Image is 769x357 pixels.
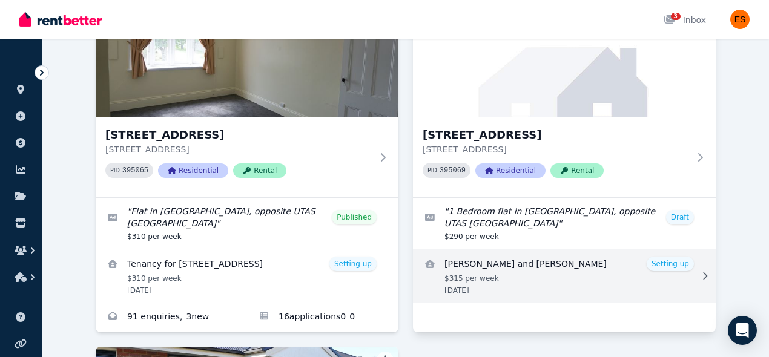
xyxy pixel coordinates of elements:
[728,316,757,345] div: Open Intercom Messenger
[423,126,689,143] h3: [STREET_ADDRESS]
[730,10,750,29] img: Evangeline Samoilov
[413,249,716,303] a: View details for Aagya Dahal and Nabaraj Bhandari
[475,163,546,178] span: Residential
[96,249,398,303] a: View details for Tenancy for Unit 2/55 Invermay Rd, Invermay
[96,1,398,117] img: Unit 2/55 Invermay Rd, Invermay
[105,143,372,156] p: [STREET_ADDRESS]
[413,1,716,117] img: Unit 1/55 Invermay Rd, Invermay
[110,167,120,174] small: PID
[427,167,437,174] small: PID
[96,198,398,249] a: Edit listing: Flat in Invermay, opposite UTAS Inveresk Campus
[550,163,604,178] span: Rental
[413,1,716,197] a: Unit 1/55 Invermay Rd, Invermay[STREET_ADDRESS][STREET_ADDRESS]PID 395069ResidentialRental
[413,198,716,249] a: Edit listing: 1 Bedroom flat in Invermay, opposite UTAS Inveresk Campus
[440,166,466,175] code: 395069
[664,14,706,26] div: Inbox
[247,303,398,332] a: Applications for Unit 2/55 Invermay Rd, Invermay
[423,143,689,156] p: [STREET_ADDRESS]
[19,10,102,28] img: RentBetter
[96,303,247,332] a: Enquiries for Unit 2/55 Invermay Rd, Invermay
[105,126,372,143] h3: [STREET_ADDRESS]
[158,163,228,178] span: Residential
[671,13,681,20] span: 3
[96,1,398,197] a: Unit 2/55 Invermay Rd, Invermay[STREET_ADDRESS][STREET_ADDRESS]PID 395065ResidentialRental
[233,163,286,178] span: Rental
[122,166,148,175] code: 395065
